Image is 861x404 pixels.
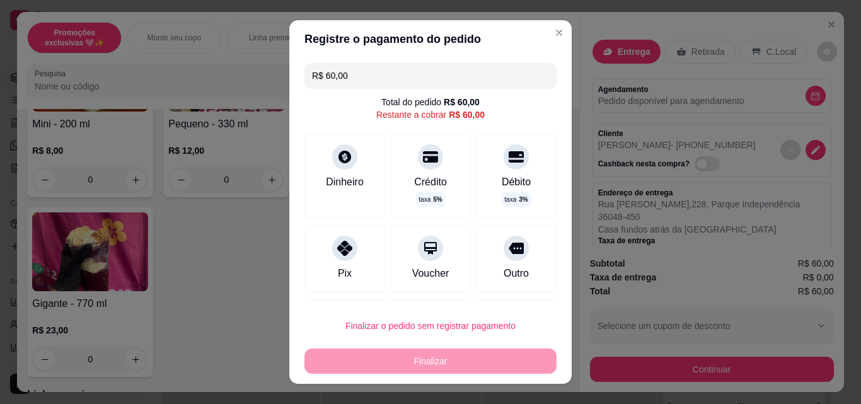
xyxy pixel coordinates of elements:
input: Ex.: hambúrguer de cordeiro [312,63,549,88]
p: taxa [419,195,442,204]
header: Registre o pagamento do pedido [289,20,572,58]
span: 5 % [433,195,442,204]
div: R$ 60,00 [449,108,485,121]
button: Close [549,23,569,43]
div: Outro [504,266,529,281]
div: Total do pedido [381,96,480,108]
p: taxa [504,195,528,204]
button: Finalizar o pedido sem registrar pagamento [304,313,557,338]
div: Restante a cobrar [376,108,485,121]
div: Dinheiro [326,175,364,190]
div: Crédito [414,175,447,190]
div: Voucher [412,266,449,281]
div: Pix [338,266,352,281]
div: R$ 60,00 [444,96,480,108]
span: 3 % [519,195,528,204]
div: Débito [502,175,531,190]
